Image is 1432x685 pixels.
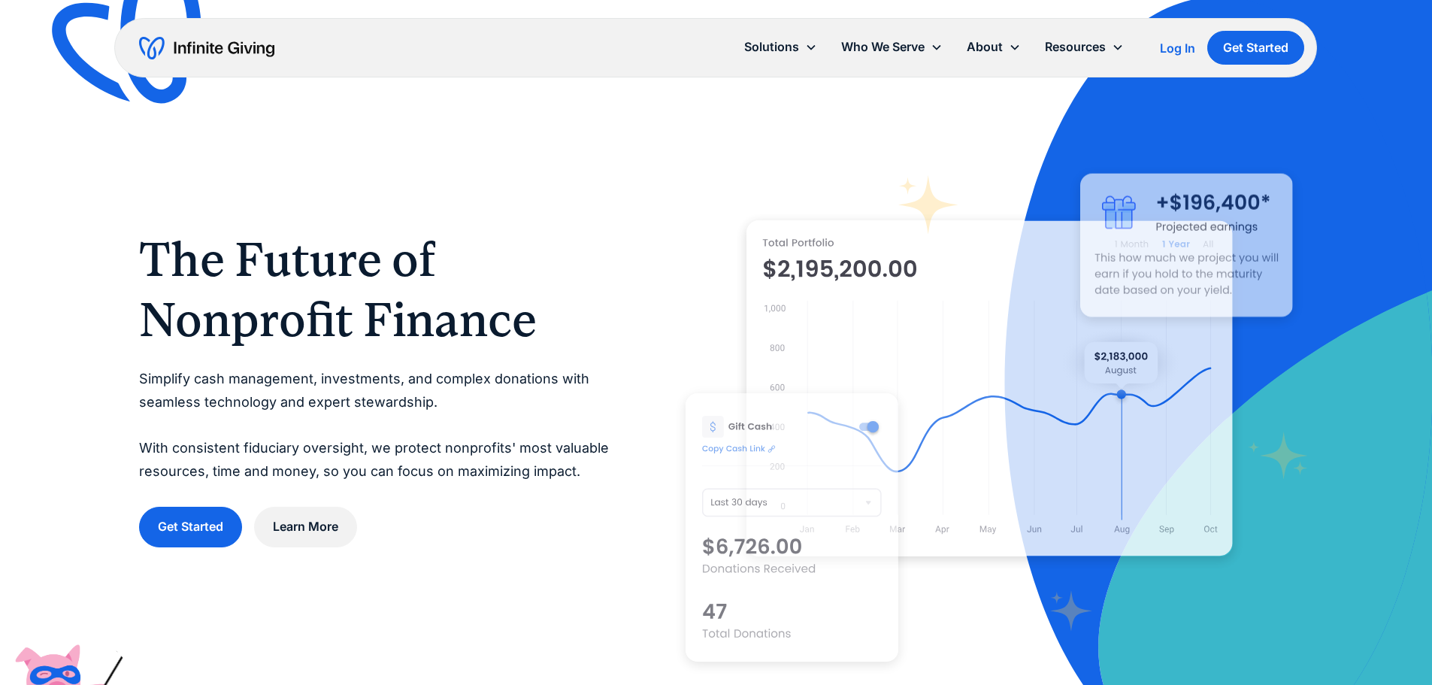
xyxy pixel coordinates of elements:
div: Who We Serve [830,31,955,63]
div: Resources [1034,31,1137,63]
h1: The Future of Nonprofit Finance [139,229,625,350]
div: About [967,37,1004,57]
div: Resources [1046,37,1107,57]
a: home [140,36,275,60]
div: Solutions [745,37,800,57]
a: Get Started [1208,31,1305,65]
p: Simplify cash management, investments, and complex donations with seamless technology and expert ... [139,368,625,483]
div: About [955,31,1034,63]
img: nonprofit donation platform [746,220,1233,556]
div: Who We Serve [842,37,925,57]
a: Get Started [139,507,242,547]
a: Learn More [254,507,357,547]
div: Solutions [733,31,830,63]
img: donation software for nonprofits [686,393,898,662]
img: fundraising star [1248,432,1309,479]
a: Log In [1161,39,1196,57]
div: Log In [1161,42,1196,54]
